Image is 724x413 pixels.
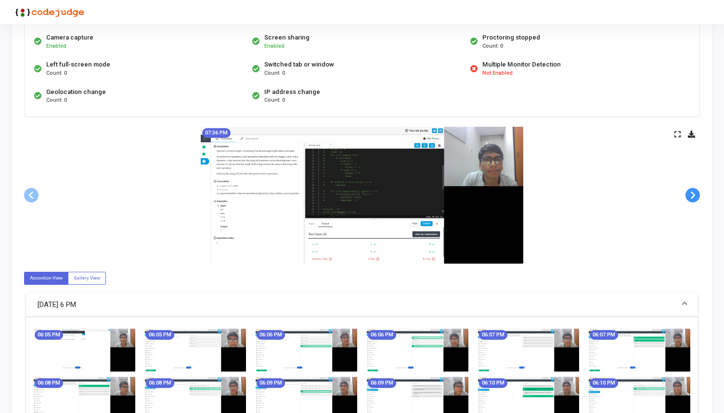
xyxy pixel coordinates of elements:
[590,330,618,340] mat-chip: 06:07 PM
[46,33,93,42] div: Camera capture
[482,69,513,78] span: Not Enabled
[35,378,63,388] mat-chip: 06:08 PM
[482,42,503,51] span: Count: 0
[589,329,690,372] img: screenshot-1754915850445.jpeg
[46,43,66,49] span: Enabled
[367,329,468,372] img: screenshot-1754915790665.jpeg
[590,378,618,388] mat-chip: 06:10 PM
[201,127,523,264] img: screenshot-1754921160422.jpeg
[146,378,174,388] mat-chip: 06:08 PM
[264,33,310,42] div: Screen sharing
[38,299,675,310] mat-panel-title: [DATE] 6 PM
[257,330,285,340] mat-chip: 06:06 PM
[256,329,357,372] img: screenshot-1754915761435.jpeg
[368,378,396,388] mat-chip: 06:09 PM
[479,330,507,340] mat-chip: 06:07 PM
[46,87,106,97] div: Geolocation change
[46,96,67,105] span: Count: 0
[264,87,320,97] div: IP address change
[478,329,580,372] img: screenshot-1754915820654.jpeg
[68,272,106,285] label: Gallery View
[46,69,67,78] span: Count: 0
[12,2,84,22] img: logo
[34,329,135,372] img: screenshot-1754915701377.jpeg
[35,330,63,340] mat-chip: 06:05 PM
[264,43,284,49] span: Enabled
[145,329,246,372] img: screenshot-1754915730612.jpeg
[26,293,698,317] mat-expansion-panel-header: [DATE] 6 PM
[257,378,285,388] mat-chip: 06:09 PM
[46,60,110,69] div: Left full-screen mode
[146,330,174,340] mat-chip: 06:05 PM
[482,33,540,42] div: Proctoring stopped
[264,96,285,105] span: Count: 0
[264,69,285,78] span: Count: 0
[482,60,561,69] div: Multiple Monitor Detection
[202,128,231,138] mat-chip: 07:36 PM
[479,378,507,388] mat-chip: 06:10 PM
[264,60,334,69] div: Switched tab or window
[24,272,68,285] label: Accordion View
[368,330,396,340] mat-chip: 06:06 PM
